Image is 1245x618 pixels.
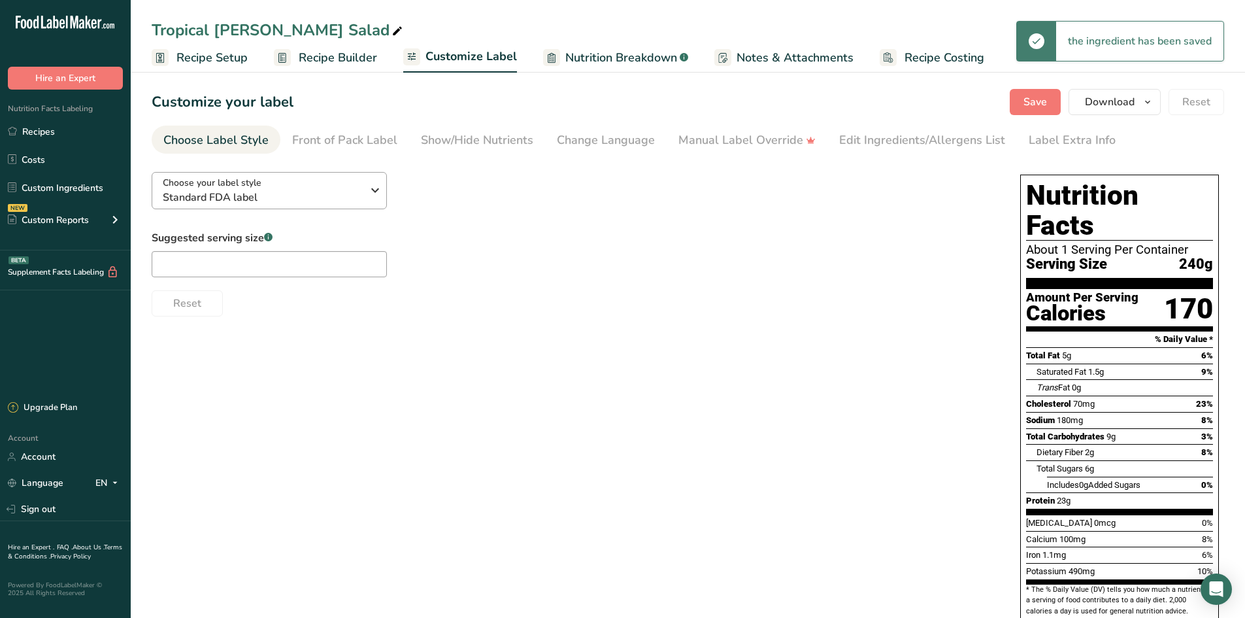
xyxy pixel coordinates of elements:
[1106,432,1116,441] span: 9g
[1056,22,1223,61] div: the ingredient has been saved
[1026,399,1071,409] span: Cholesterol
[905,49,984,67] span: Recipe Costing
[1201,432,1213,441] span: 3%
[152,230,387,246] label: Suggested serving size
[1079,480,1088,490] span: 0g
[50,552,91,561] a: Privacy Policy
[1037,447,1083,457] span: Dietary Fiber
[163,176,261,190] span: Choose your label style
[152,172,387,209] button: Choose your label style Standard FDA label
[8,543,54,552] a: Hire an Expert .
[8,581,123,597] div: Powered By FoodLabelMaker © 2025 All Rights Reserved
[299,49,377,67] span: Recipe Builder
[1073,399,1095,409] span: 70mg
[678,131,816,149] div: Manual Label Override
[8,213,89,227] div: Custom Reports
[1023,94,1047,110] span: Save
[8,256,29,264] div: BETA
[1094,518,1116,528] span: 0mcg
[1085,447,1094,457] span: 2g
[73,543,104,552] a: About Us .
[543,43,688,73] a: Nutrition Breakdown
[1026,415,1055,425] span: Sodium
[1085,464,1094,473] span: 6g
[1069,89,1161,115] button: Download
[1169,89,1224,115] button: Reset
[1072,383,1081,392] span: 0g
[1026,534,1057,544] span: Calcium
[152,18,405,42] div: Tropical [PERSON_NAME] Salad
[1179,256,1213,273] span: 240g
[1026,550,1040,560] span: Iron
[1037,367,1086,377] span: Saturated Fat
[274,43,377,73] a: Recipe Builder
[8,402,77,415] div: Upgrade Plan
[1037,464,1083,473] span: Total Sugars
[1088,367,1104,377] span: 1.5g
[163,131,269,149] div: Choose Label Style
[425,48,517,65] span: Customize Label
[714,43,854,73] a: Notes & Attachments
[1201,351,1213,360] span: 6%
[1201,480,1213,490] span: 0%
[163,190,362,205] span: Standard FDA label
[1026,332,1213,347] section: % Daily Value *
[1202,518,1213,528] span: 0%
[557,131,655,149] div: Change Language
[1085,94,1135,110] span: Download
[1062,351,1071,360] span: 5g
[8,543,122,561] a: Terms & Conditions .
[1202,534,1213,544] span: 8%
[8,67,123,90] button: Hire an Expert
[1201,415,1213,425] span: 8%
[1202,550,1213,560] span: 6%
[1201,367,1213,377] span: 9%
[152,92,293,113] h1: Customize your label
[1026,351,1060,360] span: Total Fat
[152,43,248,73] a: Recipe Setup
[1026,256,1107,273] span: Serving Size
[1059,534,1086,544] span: 100mg
[1042,550,1066,560] span: 1.1mg
[421,131,533,149] div: Show/Hide Nutrients
[1026,432,1104,441] span: Total Carbohydrates
[292,131,397,149] div: Front of Pack Label
[1197,566,1213,576] span: 10%
[1069,566,1095,576] span: 490mg
[1026,585,1213,617] section: * The % Daily Value (DV) tells you how much a nutrient in a serving of food contributes to a dail...
[1057,415,1083,425] span: 180mg
[1026,243,1213,256] div: About 1 Serving Per Container
[1010,89,1061,115] button: Save
[1057,496,1071,506] span: 23g
[1026,518,1092,528] span: [MEDICAL_DATA]
[1196,399,1213,409] span: 23%
[1037,383,1058,392] i: Trans
[1026,496,1055,506] span: Protein
[403,42,517,73] a: Customize Label
[176,49,248,67] span: Recipe Setup
[1201,447,1213,457] span: 8%
[1029,131,1116,149] div: Label Extra Info
[565,49,677,67] span: Nutrition Breakdown
[737,49,854,67] span: Notes & Attachments
[1026,292,1138,304] div: Amount Per Serving
[1026,566,1067,576] span: Potassium
[1182,94,1210,110] span: Reset
[880,43,984,73] a: Recipe Costing
[95,475,123,491] div: EN
[173,296,201,311] span: Reset
[1026,180,1213,241] h1: Nutrition Facts
[839,131,1005,149] div: Edit Ingredients/Allergens List
[1037,383,1070,392] span: Fat
[1164,292,1213,326] div: 170
[57,543,73,552] a: FAQ .
[152,290,223,317] button: Reset
[1201,574,1232,605] div: Open Intercom Messenger
[8,472,63,494] a: Language
[1047,480,1140,490] span: Includes Added Sugars
[1026,304,1138,323] div: Calories
[8,204,27,212] div: NEW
